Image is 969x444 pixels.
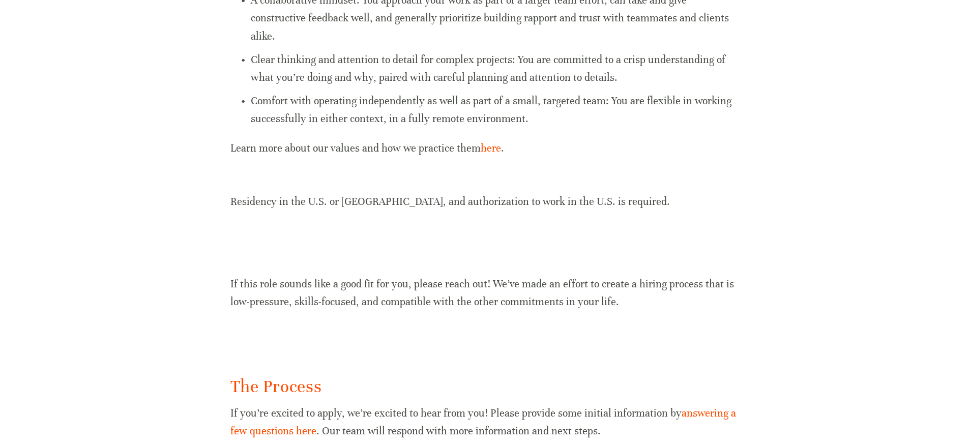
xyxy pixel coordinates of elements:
[251,51,739,86] p: Clear thinking and attention to detail for complex projects: You are committed to a crisp underst...
[251,92,739,128] p: Comfort with operating independently as well as part of a small, targeted team: You are flexible ...
[230,175,739,211] p: Residency in the U.S. or [GEOGRAPHIC_DATA], and authorization to work in the U.S. is required.
[230,375,739,399] h2: The Process
[481,142,501,155] a: here
[230,275,739,311] p: If this role sounds like a good fit for you, please reach out! We’ve made an effort to create a h...
[230,139,739,157] p: Learn more about our values and how we practice them .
